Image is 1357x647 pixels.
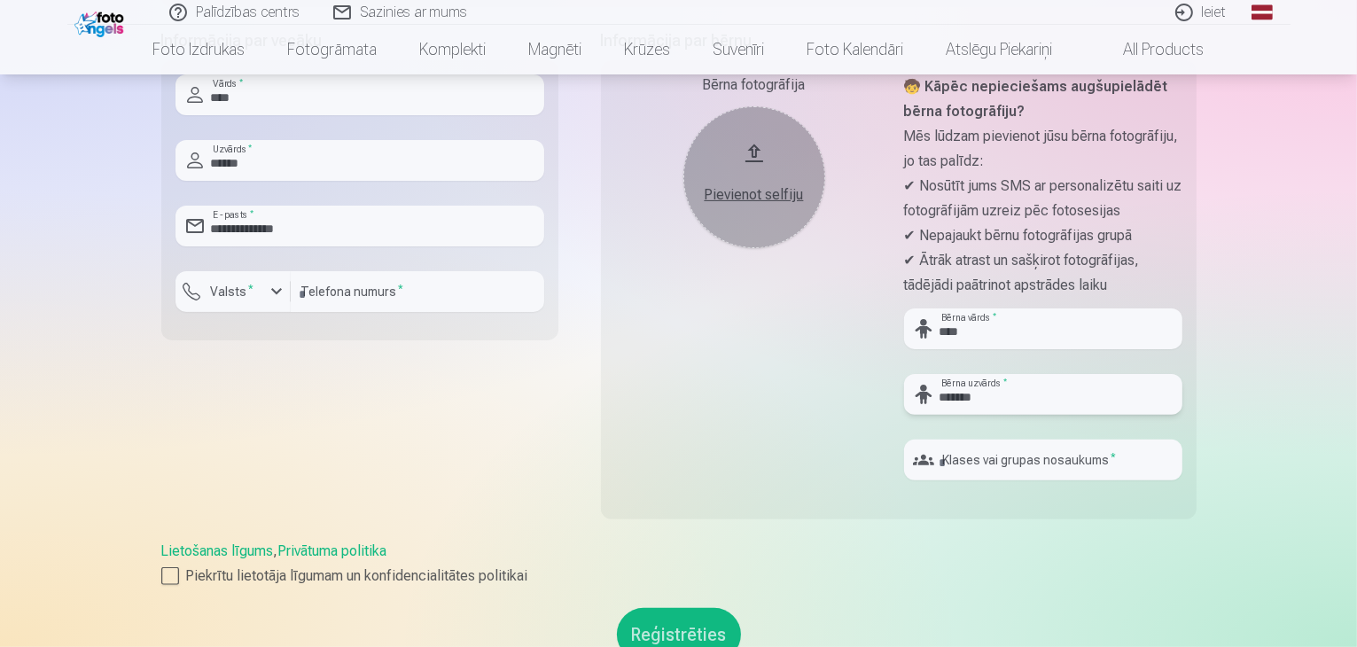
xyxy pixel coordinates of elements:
[267,25,399,74] a: Fotogrāmata
[683,106,825,248] button: Pievienot selfiju
[161,541,1197,587] div: ,
[399,25,508,74] a: Komplekti
[904,124,1182,174] p: Mēs lūdzam pievienot jūsu bērna fotogrāfiju, jo tas palīdz:
[904,174,1182,223] p: ✔ Nosūtīt jums SMS ar personalizētu saiti uz fotogrāfijām uzreiz pēc fotosesijas
[204,283,261,300] label: Valsts
[161,565,1197,587] label: Piekrītu lietotāja līgumam un konfidencialitātes politikai
[701,184,807,206] div: Pievienot selfiju
[604,25,692,74] a: Krūzes
[925,25,1074,74] a: Atslēgu piekariņi
[175,271,291,312] button: Valsts*
[692,25,786,74] a: Suvenīri
[74,7,129,37] img: /fa1
[904,78,1168,120] strong: 🧒 Kāpēc nepieciešams augšupielādēt bērna fotogrāfiju?
[904,223,1182,248] p: ✔ Nepajaukt bērnu fotogrāfijas grupā
[508,25,604,74] a: Magnēti
[161,542,274,559] a: Lietošanas līgums
[278,542,387,559] a: Privātuma politika
[904,248,1182,298] p: ✔ Ātrāk atrast un sašķirot fotogrāfijas, tādējādi paātrinot apstrādes laiku
[1074,25,1226,74] a: All products
[615,74,893,96] div: Bērna fotogrāfija
[132,25,267,74] a: Foto izdrukas
[786,25,925,74] a: Foto kalendāri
